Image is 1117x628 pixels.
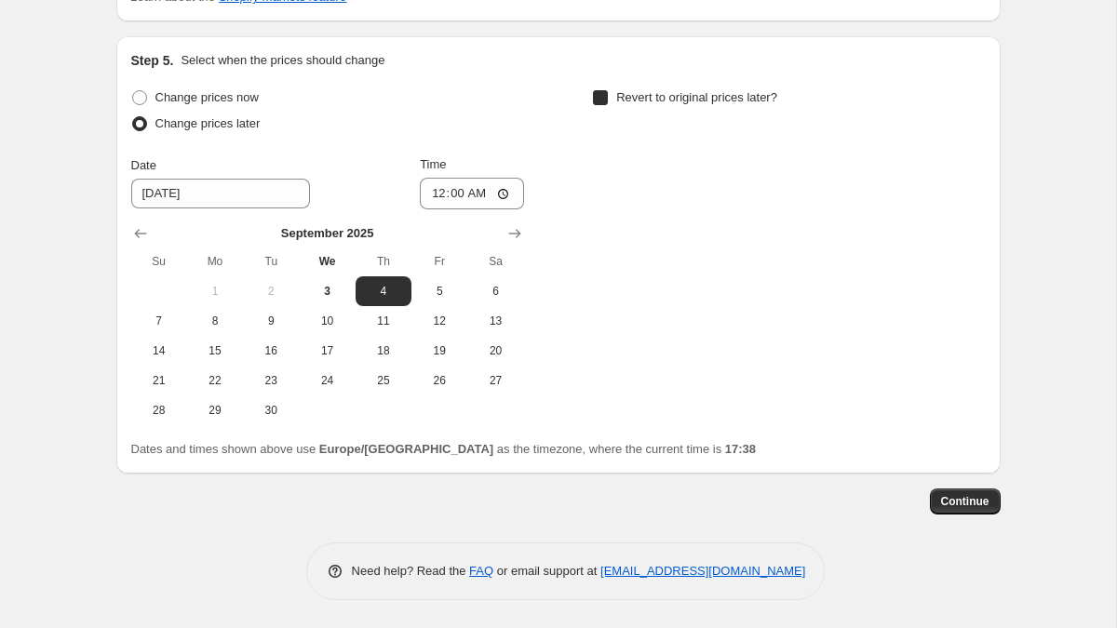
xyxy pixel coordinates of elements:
[467,306,523,336] button: Saturday September 13 2025
[250,314,291,328] span: 9
[195,373,236,388] span: 22
[243,247,299,276] th: Tuesday
[131,306,187,336] button: Sunday September 7 2025
[250,284,291,299] span: 2
[181,51,384,70] p: Select when the prices should change
[411,336,467,366] button: Friday September 19 2025
[725,442,756,456] b: 17:38
[243,395,299,425] button: Tuesday September 30 2025
[411,276,467,306] button: Friday September 5 2025
[475,284,516,299] span: 6
[419,314,460,328] span: 12
[243,276,299,306] button: Tuesday September 2 2025
[419,284,460,299] span: 5
[420,157,446,171] span: Time
[187,306,243,336] button: Monday September 8 2025
[187,276,243,306] button: Monday September 1 2025
[131,442,757,456] span: Dates and times shown above use as the timezone, where the current time is
[139,254,180,269] span: Su
[155,90,259,104] span: Change prices now
[363,284,404,299] span: 4
[411,306,467,336] button: Friday September 12 2025
[420,178,524,209] input: 12:00
[600,564,805,578] a: [EMAIL_ADDRESS][DOMAIN_NAME]
[187,247,243,276] th: Monday
[363,373,404,388] span: 25
[195,403,236,418] span: 29
[128,220,154,247] button: Show previous month, August 2025
[930,488,1001,514] button: Continue
[250,403,291,418] span: 30
[195,314,236,328] span: 8
[243,336,299,366] button: Tuesday September 16 2025
[250,254,291,269] span: Tu
[475,343,516,358] span: 20
[356,247,411,276] th: Thursday
[306,343,347,358] span: 17
[195,254,236,269] span: Mo
[306,373,347,388] span: 24
[502,220,528,247] button: Show next month, October 2025
[131,51,174,70] h2: Step 5.
[243,366,299,395] button: Tuesday September 23 2025
[475,373,516,388] span: 27
[187,395,243,425] button: Monday September 29 2025
[131,336,187,366] button: Sunday September 14 2025
[306,254,347,269] span: We
[356,306,411,336] button: Thursday September 11 2025
[419,343,460,358] span: 19
[419,254,460,269] span: Fr
[155,116,261,130] span: Change prices later
[356,276,411,306] button: Thursday September 4 2025
[139,403,180,418] span: 28
[419,373,460,388] span: 26
[299,306,355,336] button: Wednesday September 10 2025
[941,494,989,509] span: Continue
[306,284,347,299] span: 3
[250,373,291,388] span: 23
[467,336,523,366] button: Saturday September 20 2025
[139,343,180,358] span: 14
[467,276,523,306] button: Saturday September 6 2025
[250,343,291,358] span: 16
[131,395,187,425] button: Sunday September 28 2025
[299,276,355,306] button: Today Wednesday September 3 2025
[319,442,493,456] b: Europe/[GEOGRAPHIC_DATA]
[363,254,404,269] span: Th
[475,314,516,328] span: 13
[616,90,777,104] span: Revert to original prices later?
[195,284,236,299] span: 1
[363,314,404,328] span: 11
[195,343,236,358] span: 15
[363,343,404,358] span: 18
[352,564,470,578] span: Need help? Read the
[139,314,180,328] span: 7
[411,247,467,276] th: Friday
[475,254,516,269] span: Sa
[131,247,187,276] th: Sunday
[139,373,180,388] span: 21
[131,158,156,172] span: Date
[469,564,493,578] a: FAQ
[243,306,299,336] button: Tuesday September 9 2025
[306,314,347,328] span: 10
[467,247,523,276] th: Saturday
[187,336,243,366] button: Monday September 15 2025
[493,564,600,578] span: or email support at
[356,366,411,395] button: Thursday September 25 2025
[411,366,467,395] button: Friday September 26 2025
[299,366,355,395] button: Wednesday September 24 2025
[131,179,310,208] input: 9/3/2025
[467,366,523,395] button: Saturday September 27 2025
[299,336,355,366] button: Wednesday September 17 2025
[131,366,187,395] button: Sunday September 21 2025
[299,247,355,276] th: Wednesday
[187,366,243,395] button: Monday September 22 2025
[356,336,411,366] button: Thursday September 18 2025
